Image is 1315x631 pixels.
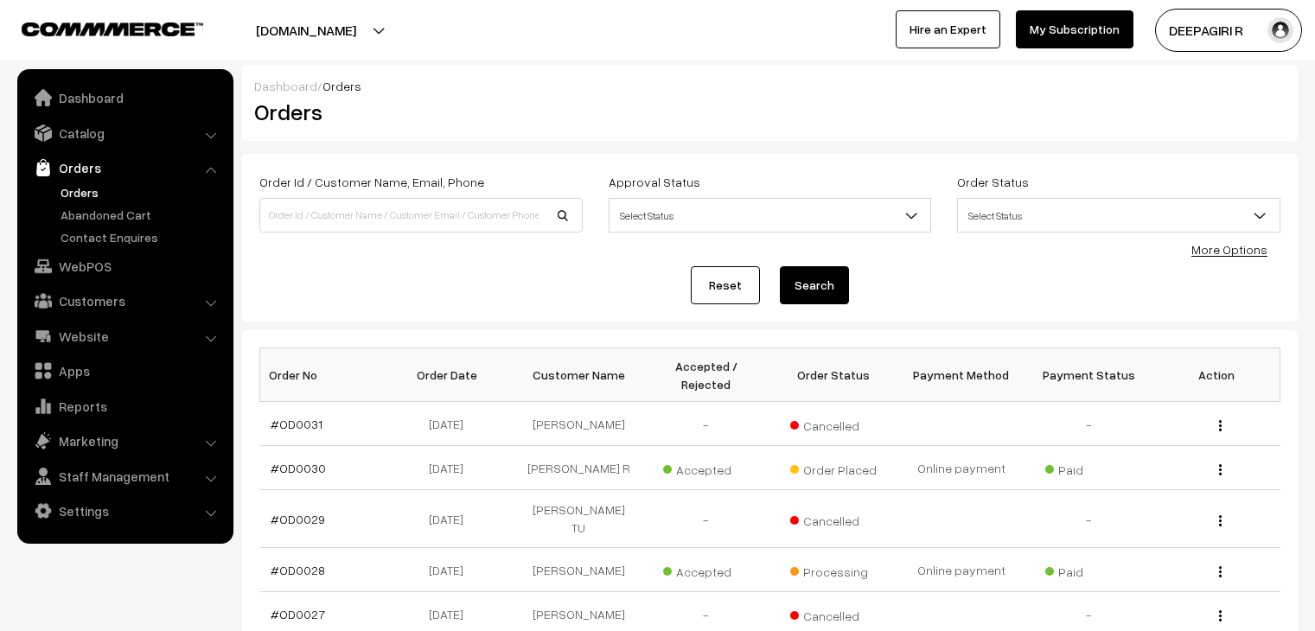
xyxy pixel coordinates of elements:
a: My Subscription [1016,10,1133,48]
span: Orders [322,79,361,93]
a: Reset [691,266,760,304]
label: Order Id / Customer Name, Email, Phone [259,173,484,191]
a: #OD0029 [271,512,325,526]
span: Processing [790,558,877,581]
td: Online payment [897,446,1025,490]
td: [DATE] [387,446,515,490]
a: Hire an Expert [896,10,1000,48]
a: Contact Enquires [56,228,227,246]
span: Order Placed [790,456,877,479]
span: Select Status [609,198,932,233]
td: Online payment [897,548,1025,592]
img: user [1267,17,1293,43]
td: [PERSON_NAME] [515,548,643,592]
span: Accepted [663,456,750,479]
a: #OD0028 [271,563,325,577]
label: Approval Status [609,173,700,191]
img: Menu [1219,515,1222,526]
td: [DATE] [387,490,515,548]
td: - [1025,402,1153,446]
span: Cancelled [790,412,877,435]
th: Accepted / Rejected [642,348,770,402]
a: #OD0027 [271,607,325,621]
a: Apps [22,355,227,386]
td: [DATE] [387,402,515,446]
a: Reports [22,391,227,422]
button: [DOMAIN_NAME] [195,9,417,52]
span: Cancelled [790,602,877,625]
a: Abandoned Cart [56,206,227,224]
td: - [1025,490,1153,548]
th: Order Status [770,348,898,402]
th: Action [1152,348,1280,402]
td: [DATE] [387,548,515,592]
span: Accepted [663,558,750,581]
th: Payment Method [897,348,1025,402]
img: Menu [1219,420,1222,431]
td: [PERSON_NAME] [515,402,643,446]
img: COMMMERCE [22,22,203,35]
td: [PERSON_NAME] TU [515,490,643,548]
a: Staff Management [22,461,227,492]
th: Order Date [387,348,515,402]
a: WebPOS [22,251,227,282]
a: Orders [56,183,227,201]
img: Menu [1219,464,1222,475]
th: Payment Status [1025,348,1153,402]
a: #OD0030 [271,461,326,475]
label: Order Status [957,173,1029,191]
button: Search [780,266,849,304]
a: Catalog [22,118,227,149]
a: Marketing [22,425,227,456]
div: / [254,77,1286,95]
td: - [642,402,770,446]
a: COMMMERCE [22,17,173,38]
th: Customer Name [515,348,643,402]
a: Website [22,321,227,352]
a: Settings [22,495,227,526]
th: Order No [260,348,388,402]
button: DEEPAGIRI R [1155,9,1302,52]
h2: Orders [254,99,581,125]
td: [PERSON_NAME] R [515,446,643,490]
span: Cancelled [790,507,877,530]
img: Menu [1219,610,1222,621]
span: Select Status [610,201,931,231]
a: Dashboard [254,79,317,93]
td: - [642,490,770,548]
a: Customers [22,285,227,316]
input: Order Id / Customer Name / Customer Email / Customer Phone [259,198,583,233]
a: More Options [1191,242,1267,257]
span: Paid [1045,456,1132,479]
a: #OD0031 [271,417,322,431]
a: Dashboard [22,82,227,113]
span: Select Status [957,198,1280,233]
a: Orders [22,152,227,183]
span: Select Status [958,201,1280,231]
span: Paid [1045,558,1132,581]
img: Menu [1219,566,1222,577]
